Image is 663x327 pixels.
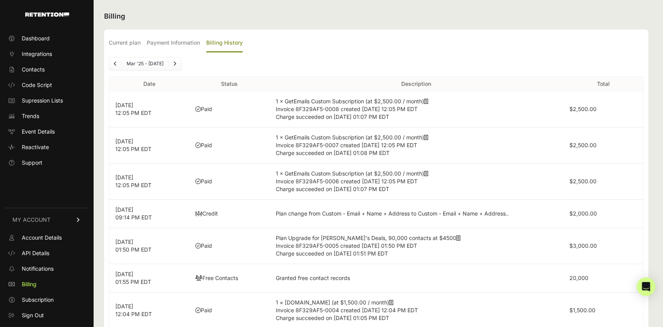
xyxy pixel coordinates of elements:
[189,200,269,228] td: Credit
[637,277,655,296] div: Open Intercom Messenger
[270,264,563,292] td: Granted free contact records
[25,12,69,17] img: Retention.com
[276,242,417,249] span: Invoice 8F329AF5-0005 created [DATE] 01:50 PM EDT
[276,307,418,313] span: Invoice 8F329AF5-0004 created [DATE] 12:04 PM EDT
[5,94,89,107] a: Supression Lists
[5,231,89,244] a: Account Details
[276,315,389,321] span: Charge succeeded on [DATE] 01:05 PM EDT
[276,142,417,148] span: Invoice 8F329AF5-0007 created [DATE] 12:05 PM EDT
[270,77,563,91] th: Description
[22,265,54,273] span: Notifications
[569,142,597,148] label: $2,500.00
[569,307,595,313] label: $1,500.00
[189,163,269,200] td: Paid
[5,247,89,259] a: API Details
[22,81,52,89] span: Code Script
[270,127,563,163] td: 1 × GetEmails Custom Subscription (at $2,500.00 / month)
[22,97,63,104] span: Supression Lists
[22,112,39,120] span: Trends
[276,150,390,156] span: Charge succeeded on [DATE] 01:08 PM EDT
[5,79,89,91] a: Code Script
[5,263,89,275] a: Notifications
[22,143,49,151] span: Reactivate
[270,163,563,200] td: 1 × GetEmails Custom Subscription (at $2,500.00 / month)
[569,210,597,217] label: $2,000.00
[270,91,563,127] td: 1 × GetEmails Custom Subscription (at $2,500.00 / month)
[270,228,563,264] td: Plan Upgrade for [PERSON_NAME]'s Deals, 90,000 contacts at $4500
[189,228,269,264] td: Paid
[169,57,181,70] a: Next
[276,186,389,192] span: Charge succeeded on [DATE] 01:07 PM EDT
[115,238,183,254] p: [DATE] 01:50 PM EDT
[5,309,89,322] a: Sign Out
[5,157,89,169] a: Support
[189,264,269,292] td: Free Contacts
[22,35,50,42] span: Dashboard
[5,48,89,60] a: Integrations
[5,125,89,138] a: Event Details
[276,250,388,257] span: Charge succeeded on [DATE] 01:51 PM EDT
[189,127,269,163] td: Paid
[109,77,189,91] th: Date
[276,113,389,120] span: Charge succeeded on [DATE] 01:07 PM EDT
[22,159,42,167] span: Support
[115,206,183,221] p: [DATE] 09:14 PM EDT
[22,311,44,319] span: Sign Out
[109,57,122,70] a: Previous
[5,208,89,231] a: MY ACCOUNT
[5,110,89,122] a: Trends
[569,242,597,249] label: $3,000.00
[569,178,597,184] label: $2,500.00
[115,101,183,117] p: [DATE] 12:05 PM EDT
[22,50,52,58] span: Integrations
[276,178,418,184] span: Invoice 8F329AF5-0006 created [DATE] 12:05 PM EDT
[569,275,588,281] label: 20,000
[12,216,50,224] span: MY ACCOUNT
[22,234,62,242] span: Account Details
[563,77,643,91] th: Total
[569,106,597,112] label: $2,500.00
[189,91,269,127] td: Paid
[22,249,49,257] span: API Details
[5,63,89,76] a: Contacts
[276,106,418,112] span: Invoice 8F329AF5-0008 created [DATE] 12:05 PM EDT
[115,270,183,286] p: [DATE] 01:55 PM EDT
[270,200,563,228] td: Plan change from Custom - Email + Name + Address to Custom - Email + Name + Address..
[22,128,55,136] span: Event Details
[22,296,54,304] span: Subscription
[115,137,183,153] p: [DATE] 12:05 PM EDT
[22,280,37,288] span: Billing
[104,11,648,22] h2: Billing
[22,66,45,73] span: Contacts
[115,174,183,189] p: [DATE] 12:05 PM EDT
[147,34,200,52] label: Payment Information
[115,303,183,318] p: [DATE] 12:04 PM EDT
[206,34,243,52] label: Billing History
[5,141,89,153] a: Reactivate
[5,32,89,45] a: Dashboard
[109,34,141,52] label: Current plan
[5,294,89,306] a: Subscription
[189,77,269,91] th: Status
[122,61,168,67] li: Mar '25 - [DATE]
[5,278,89,290] a: Billing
